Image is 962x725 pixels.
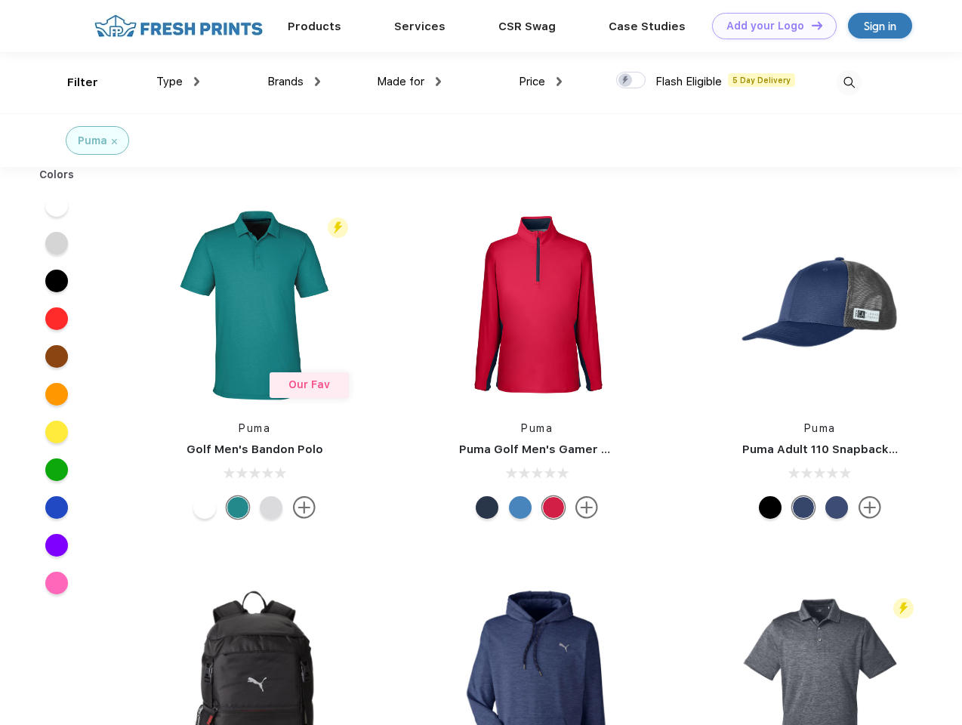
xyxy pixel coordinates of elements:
a: Golf Men's Bandon Polo [187,443,323,456]
span: Brands [267,75,304,88]
div: Peacoat Qut Shd [825,496,848,519]
div: Navy Blazer [476,496,498,519]
div: Bright White [193,496,216,519]
div: Peacoat with Qut Shd [792,496,815,519]
img: DT [812,21,822,29]
div: Pma Blk Pma Blk [759,496,782,519]
img: more.svg [293,496,316,519]
img: more.svg [859,496,881,519]
div: Ski Patrol [542,496,565,519]
span: Price [519,75,545,88]
img: desktop_search.svg [837,70,862,95]
div: Green Lagoon [227,496,249,519]
img: flash_active_toggle.svg [893,598,914,619]
a: Services [394,20,446,33]
span: Type [156,75,183,88]
span: 5 Day Delivery [728,73,795,87]
span: Our Fav [288,378,330,390]
a: Sign in [848,13,912,39]
span: Flash Eligible [655,75,722,88]
div: Add your Logo [726,20,804,32]
a: Products [288,20,341,33]
a: Puma Golf Men's Gamer Golf Quarter-Zip [459,443,698,456]
img: flash_active_toggle.svg [328,217,348,238]
a: Puma [239,422,270,434]
img: fo%20logo%202.webp [90,13,267,39]
div: Colors [28,167,86,183]
img: dropdown.png [194,77,199,86]
img: filter_cancel.svg [112,139,117,144]
div: High Rise [260,496,282,519]
img: func=resize&h=266 [720,205,920,406]
a: CSR Swag [498,20,556,33]
div: Sign in [864,17,896,35]
div: Filter [67,74,98,91]
span: Made for [377,75,424,88]
img: func=resize&h=266 [154,205,355,406]
img: dropdown.png [436,77,441,86]
img: dropdown.png [557,77,562,86]
img: dropdown.png [315,77,320,86]
div: Puma [78,133,107,149]
a: Puma [521,422,553,434]
img: func=resize&h=266 [436,205,637,406]
a: Puma [804,422,836,434]
img: more.svg [575,496,598,519]
div: Bright Cobalt [509,496,532,519]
